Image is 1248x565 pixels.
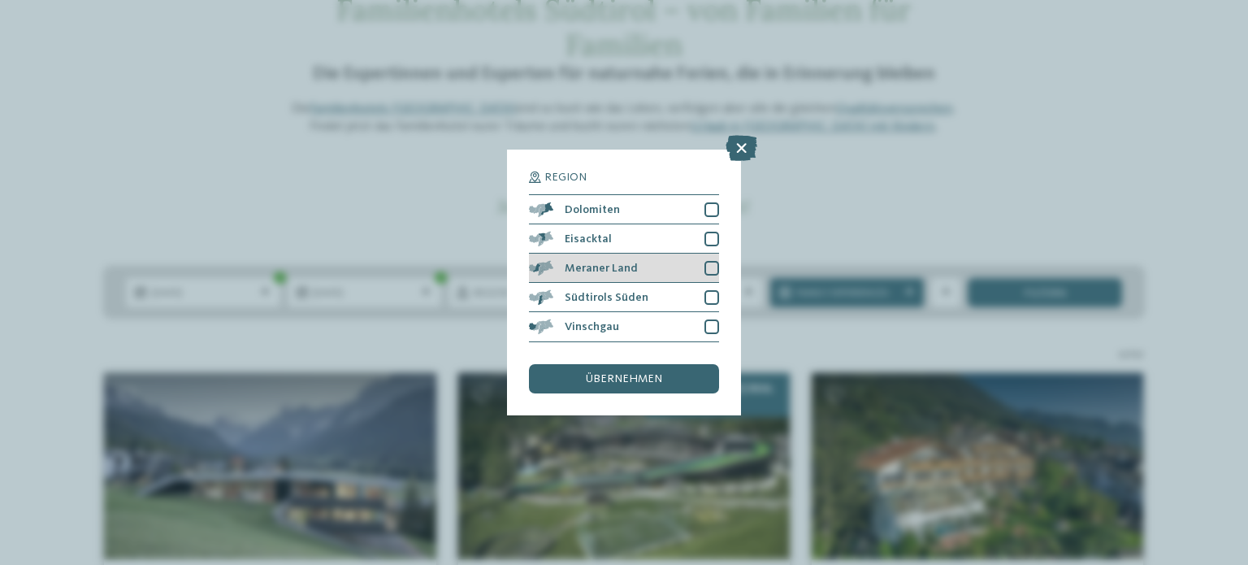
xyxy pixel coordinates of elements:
[565,292,648,303] span: Südtirols Süden
[544,172,587,183] span: Region
[565,204,620,215] span: Dolomiten
[586,373,662,385] span: übernehmen
[565,233,612,245] span: Eisacktal
[565,321,619,332] span: Vinschgau
[565,263,638,274] span: Meraner Land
